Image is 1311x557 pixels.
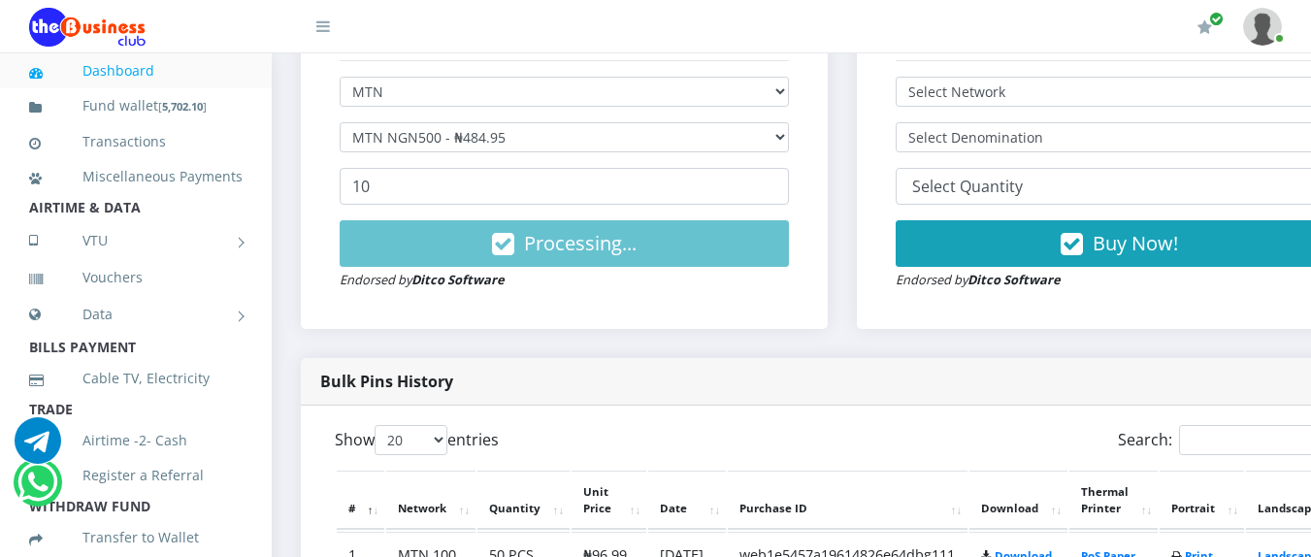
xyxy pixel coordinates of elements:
i: Renew/Upgrade Subscription [1197,19,1212,35]
a: Dashboard [29,49,243,93]
strong: Ditco Software [967,271,1061,288]
strong: Bulk Pins History [320,371,453,392]
span: Processing... [524,230,637,256]
th: Date: activate to sort column ascending [648,471,726,531]
a: Fund wallet[5,702.10] [29,83,243,129]
th: Purchase ID: activate to sort column ascending [728,471,967,531]
small: [ ] [158,99,207,114]
img: User [1243,8,1282,46]
label: Show entries [335,425,499,455]
a: Register a Referral [29,453,243,498]
th: Thermal Printer: activate to sort column ascending [1069,471,1158,531]
b: 5,702.10 [162,99,203,114]
a: Chat for support [15,432,61,464]
th: Quantity: activate to sort column ascending [477,471,570,531]
span: Buy Now! [1093,230,1178,256]
a: Transactions [29,119,243,164]
select: Showentries [375,425,447,455]
span: Renew/Upgrade Subscription [1209,12,1224,26]
th: Download: activate to sort column ascending [969,471,1067,531]
small: Endorsed by [340,271,505,288]
a: Cable TV, Electricity [29,356,243,401]
a: Airtime -2- Cash [29,418,243,463]
th: Unit Price: activate to sort column ascending [572,471,646,531]
a: Chat for support [17,474,57,506]
small: Endorsed by [896,271,1061,288]
a: Miscellaneous Payments [29,154,243,199]
th: #: activate to sort column descending [337,471,384,531]
th: Portrait: activate to sort column ascending [1160,471,1244,531]
a: Vouchers [29,255,243,300]
button: Processing... [340,220,789,267]
strong: Ditco Software [411,271,505,288]
a: VTU [29,216,243,265]
input: Enter Quantity [340,168,789,205]
th: Network: activate to sort column ascending [386,471,475,531]
a: Data [29,290,243,339]
img: Logo [29,8,146,47]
